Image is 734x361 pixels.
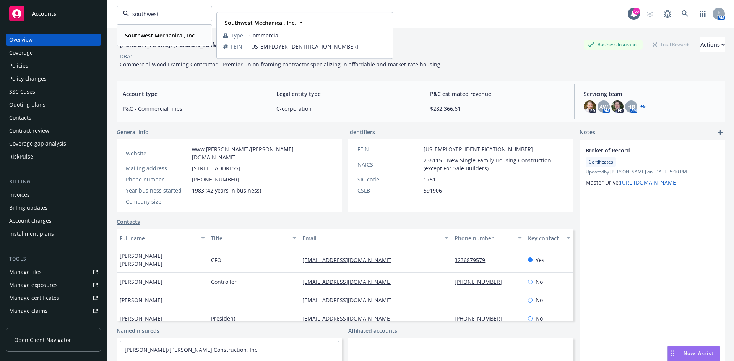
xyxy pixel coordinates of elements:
[192,175,239,183] span: [PHONE_NUMBER]
[684,350,714,356] span: Nova Assist
[6,279,101,291] a: Manage exposures
[129,10,196,18] input: Filter by keyword
[599,103,608,111] span: AW
[9,47,33,59] div: Coverage
[14,336,71,344] span: Open Client Navigator
[700,37,725,52] button: Actions
[633,8,640,15] div: 56
[6,99,101,111] a: Quoting plans
[660,6,675,21] a: Report a Bug
[6,202,101,214] a: Billing updates
[451,229,525,247] button: Phone number
[231,31,243,39] span: Type
[9,60,28,72] div: Policies
[211,314,235,322] span: President
[211,234,288,242] div: Title
[9,215,52,227] div: Account charges
[584,90,719,98] span: Servicing team
[299,229,451,247] button: Email
[249,42,386,50] span: [US_EMPLOYER_IDENTIFICATION_NUMBER]
[649,40,694,49] div: Total Rewards
[249,31,386,39] span: Commercial
[357,160,421,168] div: NAICS
[208,229,299,247] button: Title
[640,104,646,109] a: +5
[357,175,421,183] div: SIC code
[211,278,237,286] span: Controller
[125,346,259,353] a: [PERSON_NAME]/[PERSON_NAME] Construction, Inc.
[667,346,720,361] button: Nova Assist
[6,305,101,317] a: Manage claims
[9,112,31,124] div: Contacts
[348,128,375,136] span: Identifiers
[586,168,719,175] span: Updated by [PERSON_NAME] on [DATE] 5:10 PM
[9,305,48,317] div: Manage claims
[424,186,442,194] span: 591906
[586,178,719,186] p: Master Drive:
[126,164,189,172] div: Mailing address
[9,99,45,111] div: Quoting plans
[9,34,33,46] div: Overview
[120,278,162,286] span: [PERSON_NAME]
[6,34,101,46] a: Overview
[9,266,42,278] div: Manage files
[117,327,159,335] a: Named insureds
[6,318,101,330] a: Manage BORs
[126,149,189,157] div: Website
[6,266,101,278] a: Manage files
[9,73,47,85] div: Policy changes
[192,146,294,161] a: www.[PERSON_NAME]/[PERSON_NAME][DOMAIN_NAME]
[302,234,440,242] div: Email
[126,186,189,194] div: Year business started
[6,3,101,24] a: Accounts
[211,256,221,264] span: CFO
[6,151,101,163] a: RiskPulse
[6,86,101,98] a: SSC Cases
[584,100,596,113] img: photo
[9,202,48,214] div: Billing updates
[430,105,565,113] span: $282,366.61
[668,346,677,361] div: Drag to move
[117,218,140,226] a: Contacts
[695,6,710,21] a: Switch app
[455,278,508,285] a: [PHONE_NUMBER]
[120,252,205,268] span: [PERSON_NAME] [PERSON_NAME]
[6,60,101,72] a: Policies
[120,234,196,242] div: Full name
[430,90,565,98] span: P&C estimated revenue
[126,197,189,206] div: Company size
[9,125,49,137] div: Contract review
[6,255,101,263] div: Tools
[6,189,101,201] a: Invoices
[357,145,421,153] div: FEIN
[455,296,463,304] a: -
[455,315,508,322] a: [PHONE_NUMBER]
[627,103,635,111] span: HB
[225,19,296,26] strong: Southwest Mechanical, Inc.
[348,327,397,335] a: Affiliated accounts
[424,156,565,172] span: 236115 - New Single-Family Housing Construction (except For-Sale Builders)
[276,90,411,98] span: Legal entity type
[120,61,440,68] span: Commercial Wood Framing Contractor - Premier union framing contractor specializing in affordable ...
[580,140,725,193] div: Broker of RecordCertificatesUpdatedby [PERSON_NAME] on [DATE] 5:10 PMMaster Drive:[URL][DOMAIN_NAME]
[302,256,398,264] a: [EMAIL_ADDRESS][DOMAIN_NAME]
[536,296,543,304] span: No
[677,6,693,21] a: Search
[586,146,699,154] span: Broker of Record
[125,32,196,39] strong: Southwest Mechanical, Inc.
[642,6,658,21] a: Start snowing
[424,175,436,183] span: 1751
[6,292,101,304] a: Manage certificates
[716,128,725,137] a: add
[211,296,213,304] span: -
[6,47,101,59] a: Coverage
[120,52,134,60] div: DBA: -
[302,315,398,322] a: [EMAIL_ADDRESS][DOMAIN_NAME]
[6,228,101,240] a: Installment plans
[9,318,45,330] div: Manage BORs
[6,125,101,137] a: Contract review
[9,138,66,150] div: Coverage gap analysis
[620,179,678,186] a: [URL][DOMAIN_NAME]
[424,145,533,153] span: [US_EMPLOYER_IDENTIFICATION_NUMBER]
